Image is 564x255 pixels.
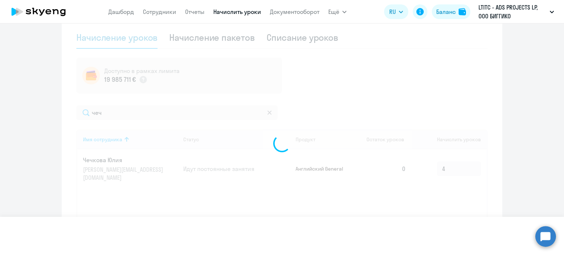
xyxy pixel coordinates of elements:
img: balance [459,8,466,15]
div: Баланс [436,7,456,16]
button: LTITC - ADS PROJECTS LP, ООО БИГГИКО [475,3,558,21]
p: LTITC - ADS PROJECTS LP, ООО БИГГИКО [478,3,547,21]
a: Начислить уроки [213,8,261,15]
a: Документооборот [270,8,319,15]
span: RU [389,7,396,16]
button: Ещё [328,4,347,19]
button: RU [384,4,408,19]
span: Ещё [328,7,339,16]
a: Отчеты [185,8,205,15]
a: Дашборд [108,8,134,15]
button: Балансbalance [432,4,470,19]
a: Сотрудники [143,8,176,15]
